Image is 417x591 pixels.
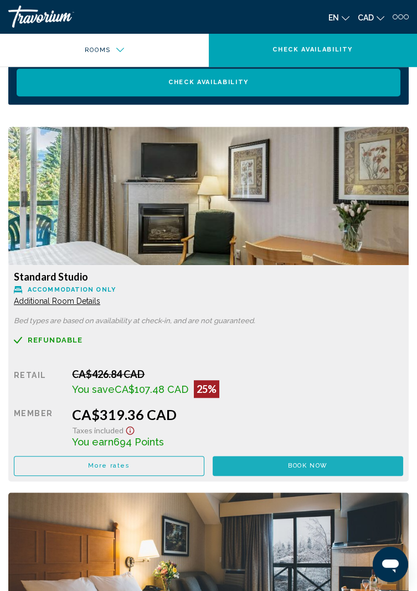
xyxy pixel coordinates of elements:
span: CAD [358,13,374,22]
button: Book now [213,456,403,476]
div: CA$426.84 CAD [72,368,403,380]
h3: Standard Studio [14,271,403,283]
div: CA$319.36 CAD [72,406,403,423]
div: 25% [194,380,219,398]
iframe: Button to launch messaging window [373,547,408,582]
button: More rates [14,456,204,476]
a: Refundable [14,336,403,344]
span: More rates [88,462,130,469]
span: CA$107.48 CAD [115,383,188,395]
button: Show Taxes and Fees disclaimer [123,423,137,436]
button: Change currency [358,9,384,25]
button: Change language [328,9,349,25]
span: Check Availability [272,46,353,53]
img: a46ae226-e275-4dc7-8760-cf769bd83883.jpeg [8,127,409,265]
span: 694 Points [114,436,164,448]
span: Accommodation Only [28,286,116,293]
span: You save [72,383,115,395]
span: Refundable [28,336,83,344]
button: Check Availability [17,69,400,96]
p: Bed types are based on availability at check-in, and are not guaranteed. [14,317,403,325]
a: Travorium [8,6,203,28]
span: Taxes included [72,426,123,435]
div: Retail [14,368,64,398]
span: You earn [72,436,114,448]
span: Book now [288,462,328,469]
span: Additional Room Details [14,297,100,305]
div: Member [14,406,64,448]
span: en [328,13,339,22]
